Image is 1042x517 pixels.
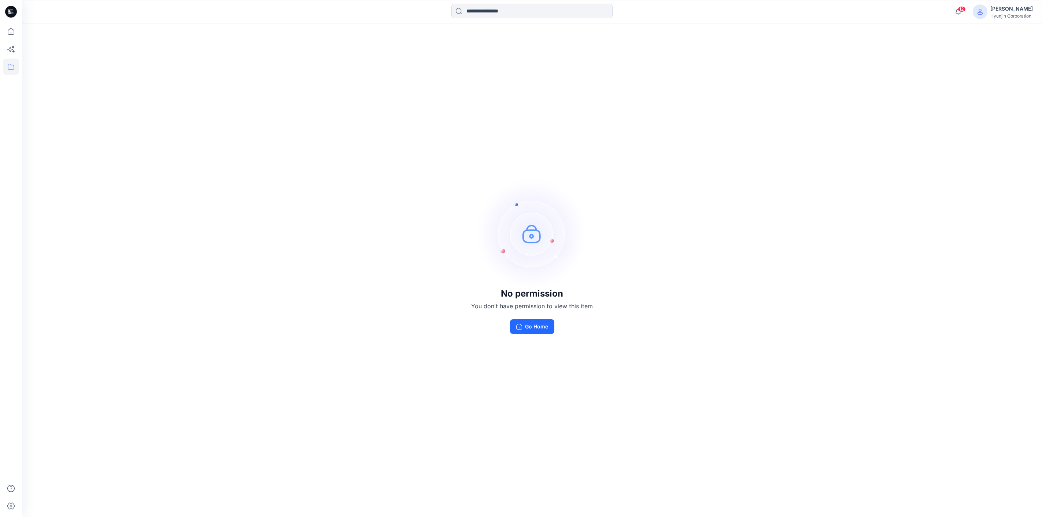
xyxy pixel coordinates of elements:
p: You don't have permission to view this item [471,302,593,310]
img: no-perm.svg [477,179,587,289]
div: [PERSON_NAME] [990,4,1033,13]
button: Go Home [510,319,554,334]
span: 12 [958,6,966,12]
div: Hyunjin Corporation [990,13,1033,19]
svg: avatar [977,9,983,15]
h3: No permission [471,289,593,299]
